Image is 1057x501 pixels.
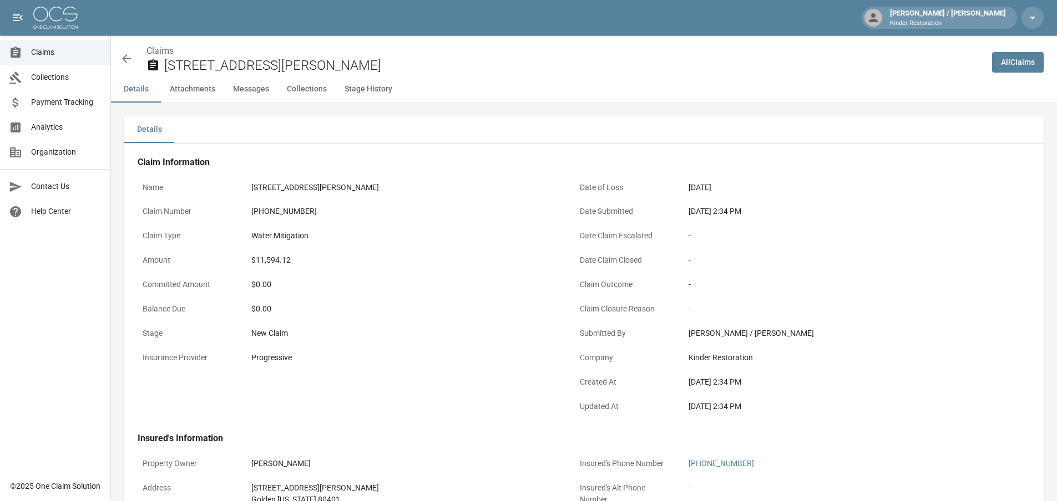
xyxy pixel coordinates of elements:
span: Claims [31,47,102,58]
p: Date Claim Escalated [575,225,675,247]
div: © 2025 One Claim Solution [10,480,100,492]
p: Stage [138,323,237,344]
div: $0.00 [251,303,557,315]
div: [PERSON_NAME] [251,458,311,469]
button: Messages [224,76,278,103]
span: Organization [31,146,102,158]
p: Company [575,347,675,369]
button: Details [111,76,161,103]
span: Payment Tracking [31,96,102,108]
a: Claims [146,45,174,56]
div: [DATE] [689,182,711,193]
span: Collections [31,71,102,83]
div: [DATE] 2:34 PM [689,376,994,388]
div: - [689,254,994,266]
p: Insured's Phone Number [575,453,675,474]
div: - [689,482,691,494]
div: New Claim [251,328,557,339]
p: Claim Outcome [575,274,675,295]
div: [DATE] 2:34 PM [689,401,994,412]
p: Claim Type [138,225,237,247]
div: [PERSON_NAME] / [PERSON_NAME] [689,328,994,339]
p: Submitted By [575,323,675,344]
div: [DATE] 2:34 PM [689,206,994,217]
p: Amount [138,249,237,271]
h2: [STREET_ADDRESS][PERSON_NAME] [164,58,983,74]
button: Details [124,116,174,143]
div: [PERSON_NAME] / [PERSON_NAME] [886,8,1010,28]
div: [STREET_ADDRESS][PERSON_NAME] [251,482,379,494]
a: AllClaims [992,52,1044,73]
p: Insurance Provider [138,347,237,369]
div: [PHONE_NUMBER] [251,206,317,217]
p: Claim Closure Reason [575,298,675,320]
p: Address [138,477,237,499]
div: details tabs [124,116,1044,143]
p: Name [138,177,237,198]
span: Contact Us [31,181,102,192]
p: Date of Loss [575,177,675,198]
nav: breadcrumb [146,44,983,58]
button: Collections [278,76,336,103]
h4: Claim Information [138,157,999,168]
div: $0.00 [251,279,557,290]
p: Balance Due [138,298,237,320]
p: Committed Amount [138,274,237,295]
p: Created At [575,371,675,393]
p: Updated At [575,396,675,417]
a: [PHONE_NUMBER] [689,459,754,468]
div: $11,594.12 [251,254,291,266]
div: - [689,230,994,242]
button: Attachments [161,76,224,103]
div: - [689,303,994,315]
div: Water Mitigation [251,230,308,242]
div: Progressive [251,352,292,364]
p: Date Submitted [575,201,675,222]
span: Analytics [31,121,102,133]
div: Kinder Restoration [689,352,994,364]
p: Property Owner [138,453,237,474]
img: ocs-logo-white-transparent.png [33,7,78,29]
p: Kinder Restoration [890,19,1006,28]
h4: Insured's Information [138,433,999,444]
div: - [689,279,994,290]
span: Help Center [31,206,102,217]
button: Stage History [336,76,401,103]
p: Claim Number [138,201,237,222]
div: [STREET_ADDRESS][PERSON_NAME] [251,182,379,193]
div: anchor tabs [111,76,1057,103]
button: open drawer [7,7,29,29]
p: Date Claim Closed [575,249,675,271]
